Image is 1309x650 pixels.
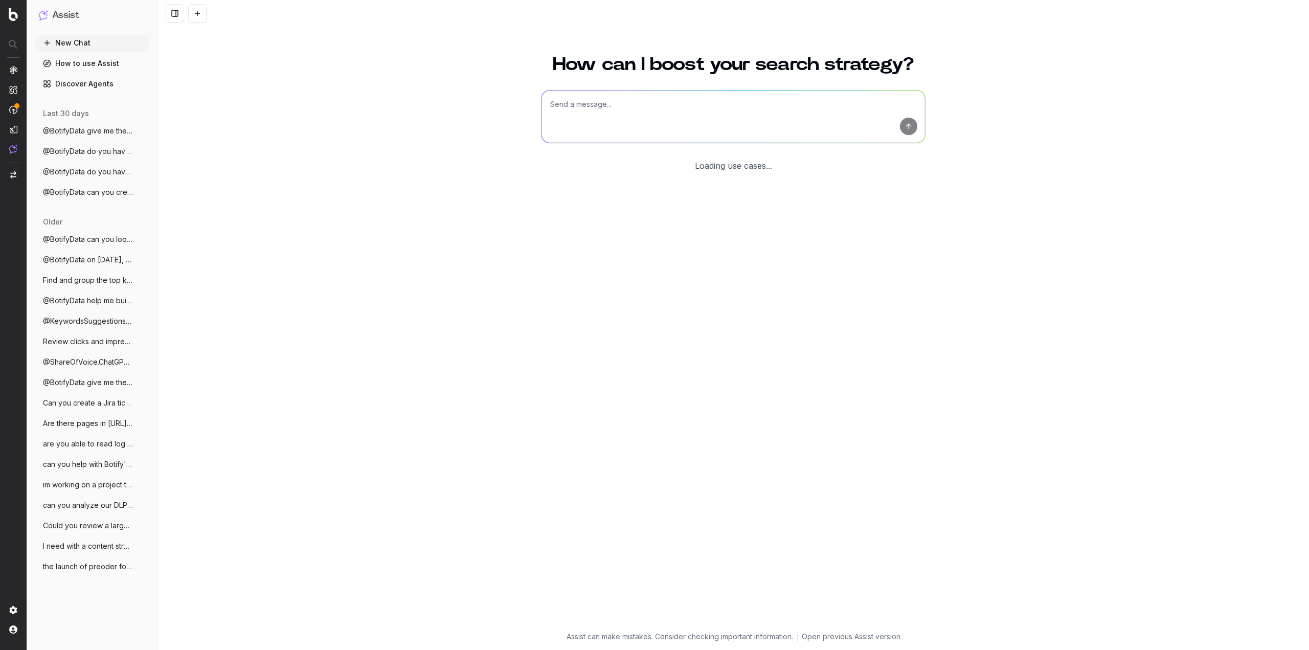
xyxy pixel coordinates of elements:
button: can you analyze our DLP page segment and [35,497,149,513]
button: im working on a project to build localiz [35,477,149,493]
span: @BotifyData on [DATE], we released F [43,255,133,265]
img: Botify logo [9,8,18,21]
span: can you analyze our DLP page segment and [43,500,133,510]
button: @ShareOfVoice.ChatGPT what's [DOMAIN_NAME]' [35,354,149,370]
span: can you help with Botify's advanced URL [43,459,133,469]
button: @BotifyData can you look at each clicks, [35,231,149,248]
img: Analytics [9,66,17,74]
span: Could you review a large list of keywods [43,521,133,531]
span: are you able to read log data from our a [43,439,133,449]
span: @KeywordsSuggestions help me find the an [43,316,133,326]
button: @BotifyData help me build a real keyword [35,293,149,309]
img: Switch project [10,171,16,178]
img: Assist [39,10,48,20]
button: @BotifyData give me the avg page rank fo [35,374,149,391]
span: @BotifyData give me the top 100 keywords [43,126,133,136]
h1: Assist [52,8,79,23]
button: Are there pages in [URL][DOMAIN_NAME] [35,415,149,432]
span: Find and group the top keywords for keyw [43,275,133,285]
button: Review clicks and impression for the las [35,333,149,350]
img: Activation [9,105,17,114]
h1: How can I boost your search strategy? [541,55,926,74]
a: How to use Assist [35,55,149,72]
span: @BotifyData do you have access to logfil [43,146,133,156]
img: Studio [9,125,17,133]
button: Find and group the top keywords for keyw [35,272,149,288]
button: are you able to read log data from our a [35,436,149,452]
a: Discover Agents [35,76,149,92]
button: @BotifyData give me the top 100 keywords [35,123,149,139]
span: @BotifyData do you have access to log da [43,167,133,177]
button: @BotifyData do you have access to logfil [35,143,149,160]
button: Can you create a Jira ticket for removin [35,395,149,411]
img: Setting [9,606,17,614]
img: Intelligence [9,85,17,94]
button: I need with a content strategy and keywo [35,538,149,554]
div: Loading use cases... [695,160,772,172]
span: @BotifyData can you create a report to s [43,187,133,197]
button: @BotifyData do you have access to log da [35,164,149,180]
span: @BotifyData help me build a real keyword [43,296,133,306]
button: can you help with Botify's advanced URL [35,456,149,473]
a: Open previous Assist version [802,632,900,642]
span: @BotifyData give me the avg page rank fo [43,377,133,388]
span: @ShareOfVoice.ChatGPT what's [DOMAIN_NAME]' [43,357,133,367]
span: Review clicks and impression for the las [43,337,133,347]
button: @BotifyData can you create a report to s [35,184,149,200]
button: Assist [39,8,145,23]
span: the launch of preoder for nintendo swich [43,562,133,572]
span: older [43,217,62,227]
p: Assist can make mistakes. Consider checking important information. [567,632,793,642]
img: Assist [9,145,17,153]
span: Are there pages in [URL][DOMAIN_NAME] [43,418,133,429]
img: My account [9,625,17,634]
button: the launch of preoder for nintendo swich [35,558,149,575]
button: @BotifyData on [DATE], we released F [35,252,149,268]
span: Can you create a Jira ticket for removin [43,398,133,408]
span: @BotifyData can you look at each clicks, [43,234,133,244]
span: im working on a project to build localiz [43,480,133,490]
button: Could you review a large list of keywods [35,518,149,534]
button: @KeywordsSuggestions help me find the an [35,313,149,329]
span: I need with a content strategy and keywo [43,541,133,551]
span: last 30 days [43,108,89,119]
button: New Chat [35,35,149,51]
